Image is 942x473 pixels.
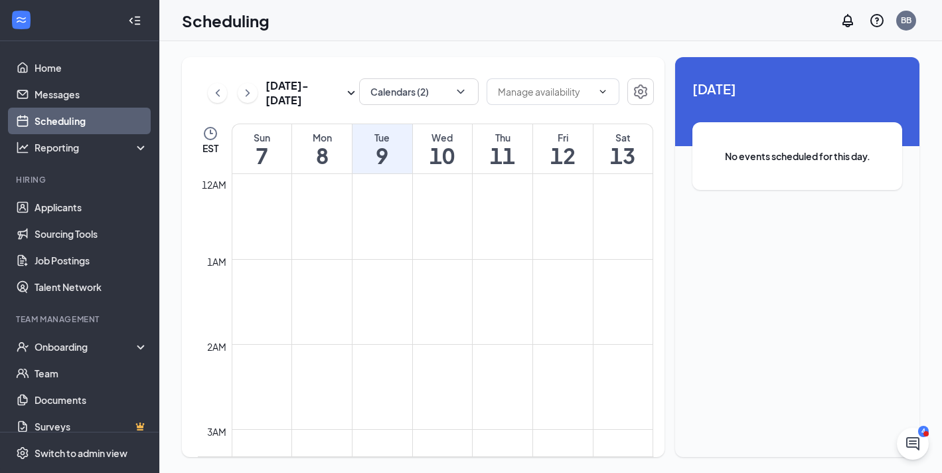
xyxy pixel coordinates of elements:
[202,142,218,155] span: EST
[473,124,532,173] a: September 11, 2025
[266,78,343,108] h3: [DATE] - [DATE]
[35,194,148,221] a: Applicants
[633,84,649,100] svg: Settings
[498,84,592,99] input: Manage availability
[692,78,902,99] span: [DATE]
[413,131,473,144] div: Wed
[208,83,227,103] button: ChevronLeft
[35,54,148,81] a: Home
[593,144,653,167] h1: 13
[204,339,229,354] div: 2am
[719,149,876,163] span: No events scheduled for this day.
[232,131,291,144] div: Sun
[232,144,291,167] h1: 7
[204,425,229,439] div: 3am
[35,274,148,300] a: Talent Network
[627,78,654,105] button: Settings
[593,124,653,173] a: September 13, 2025
[473,131,532,144] div: Thu
[35,221,148,247] a: Sourcing Tools
[16,446,29,460] svg: Settings
[533,124,593,173] a: September 12, 2025
[413,144,473,167] h1: 10
[182,9,270,32] h1: Scheduling
[35,446,127,460] div: Switch to admin view
[343,85,359,101] svg: SmallChevronDown
[533,144,593,167] h1: 12
[202,126,218,142] svg: Clock
[918,426,929,437] div: 4
[16,314,145,325] div: Team Management
[353,144,412,167] h1: 9
[241,85,254,101] svg: ChevronRight
[454,85,467,98] svg: ChevronDown
[35,141,149,154] div: Reporting
[16,141,29,154] svg: Analysis
[473,144,532,167] h1: 11
[35,360,148,387] a: Team
[869,13,885,29] svg: QuestionInfo
[16,340,29,353] svg: UserCheck
[15,13,28,27] svg: WorkstreamLogo
[292,131,352,144] div: Mon
[35,340,137,353] div: Onboarding
[16,174,145,185] div: Hiring
[35,108,148,134] a: Scheduling
[232,124,291,173] a: September 7, 2025
[353,124,412,173] a: September 9, 2025
[353,131,412,144] div: Tue
[413,124,473,173] a: September 10, 2025
[292,124,352,173] a: September 8, 2025
[35,81,148,108] a: Messages
[292,144,352,167] h1: 8
[359,78,479,105] button: Calendars (2)ChevronDown
[128,14,141,27] svg: Collapse
[204,254,229,269] div: 1am
[238,83,257,103] button: ChevronRight
[597,86,608,97] svg: ChevronDown
[211,85,224,101] svg: ChevronLeft
[35,413,148,440] a: SurveysCrown
[593,131,653,144] div: Sat
[199,177,229,192] div: 12am
[901,15,911,26] div: BB
[627,78,654,108] a: Settings
[840,13,856,29] svg: Notifications
[533,131,593,144] div: Fri
[35,247,148,274] a: Job Postings
[35,387,148,413] a: Documents
[897,428,929,460] iframe: Intercom live chat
